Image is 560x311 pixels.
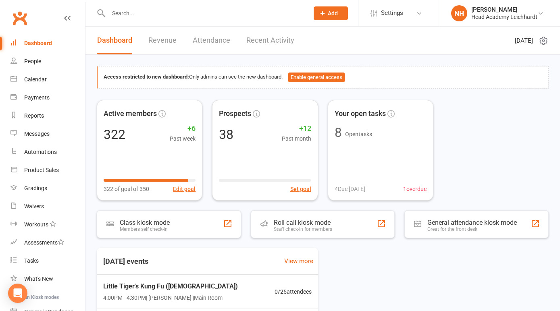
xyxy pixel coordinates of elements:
a: Revenue [148,27,177,54]
a: Automations [10,143,85,161]
div: What's New [24,276,53,282]
span: 4 Due [DATE] [335,185,365,193]
button: Enable general access [288,73,345,82]
span: Add [328,10,338,17]
div: 8 [335,126,342,139]
span: +6 [170,123,196,135]
h3: [DATE] events [97,254,155,269]
a: Reports [10,107,85,125]
a: Messages [10,125,85,143]
div: General attendance kiosk mode [427,219,517,226]
a: Dashboard [97,27,132,54]
div: 322 [104,128,125,141]
button: Set goal [290,185,311,193]
span: Settings [381,4,403,22]
span: 0 / 25 attendees [275,287,312,296]
input: Search... [106,8,303,19]
div: [PERSON_NAME] [471,6,537,13]
div: Gradings [24,185,47,191]
span: 1 overdue [403,185,427,193]
a: Payments [10,89,85,107]
div: Staff check-in for members [274,226,332,232]
a: What's New [10,270,85,288]
div: Reports [24,112,44,119]
div: Roll call kiosk mode [274,219,332,226]
a: View more [284,256,313,266]
div: Open Intercom Messenger [8,284,27,303]
a: Assessments [10,234,85,252]
span: Your open tasks [335,108,386,120]
button: Edit goal [173,185,196,193]
a: Recent Activity [246,27,294,54]
a: Gradings [10,179,85,197]
a: Workouts [10,216,85,234]
div: Head Academy Leichhardt [471,13,537,21]
span: Past week [170,134,196,143]
a: Calendar [10,70,85,89]
span: 4:00PM - 4:30PM | [PERSON_NAME] | Main Room [103,293,238,302]
strong: Access restricted to new dashboard: [104,74,189,80]
div: Calendar [24,76,47,83]
span: Prospects [219,108,251,120]
div: Waivers [24,203,44,209]
div: Only admins can see the new dashboard. [104,73,542,82]
div: Payments [24,94,50,101]
div: 38 [219,128,233,141]
a: Dashboard [10,34,85,52]
div: Product Sales [24,167,59,173]
div: Workouts [24,221,48,228]
div: Class kiosk mode [120,219,170,226]
span: Active members [104,108,157,120]
div: Tasks [24,257,39,264]
button: Add [314,6,348,20]
div: Assessments [24,239,64,246]
div: People [24,58,41,64]
a: Attendance [193,27,230,54]
a: People [10,52,85,70]
span: Past month [282,134,311,143]
span: Open tasks [345,131,372,137]
span: +12 [282,123,311,135]
div: Automations [24,149,57,155]
a: Clubworx [10,8,30,28]
span: 322 of goal of 350 [104,185,149,193]
div: NH [451,5,467,21]
a: Tasks [10,252,85,270]
div: Messages [24,131,50,137]
div: Great for the front desk [427,226,517,232]
span: [DATE] [515,36,533,46]
span: Little Tiger's Kung Fu ([DEMOGRAPHIC_DATA]) [103,281,238,292]
div: Members self check-in [120,226,170,232]
a: Waivers [10,197,85,216]
a: Product Sales [10,161,85,179]
div: Dashboard [24,40,52,46]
